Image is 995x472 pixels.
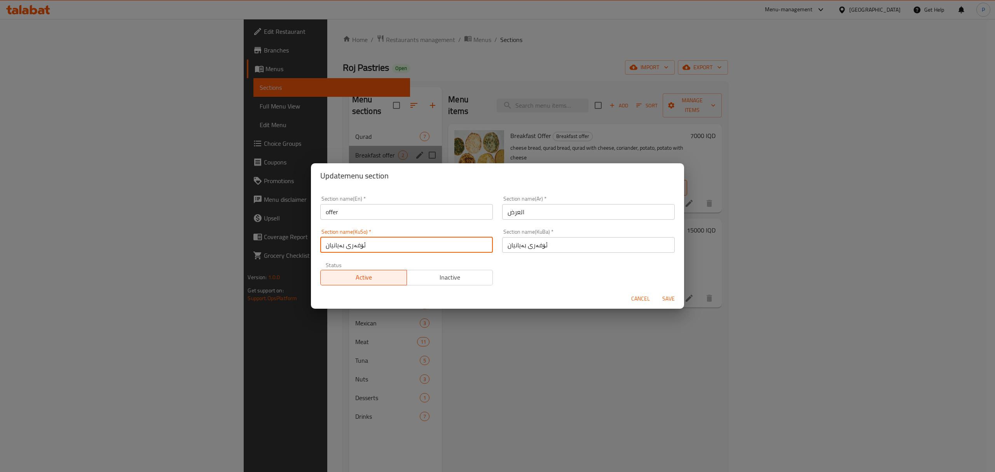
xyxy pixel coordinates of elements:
button: Active [320,270,407,285]
h2: Update menu section [320,170,675,182]
button: Save [656,292,681,306]
button: Inactive [407,270,493,285]
input: Please enter section name(KuBa) [502,237,675,253]
input: Please enter section name(en) [320,204,493,220]
input: Please enter section name(KuSo) [320,237,493,253]
span: Save [659,294,678,304]
span: Cancel [631,294,650,304]
span: Inactive [410,272,490,283]
span: Active [324,272,404,283]
input: Please enter section name(ar) [502,204,675,220]
button: Cancel [628,292,653,306]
